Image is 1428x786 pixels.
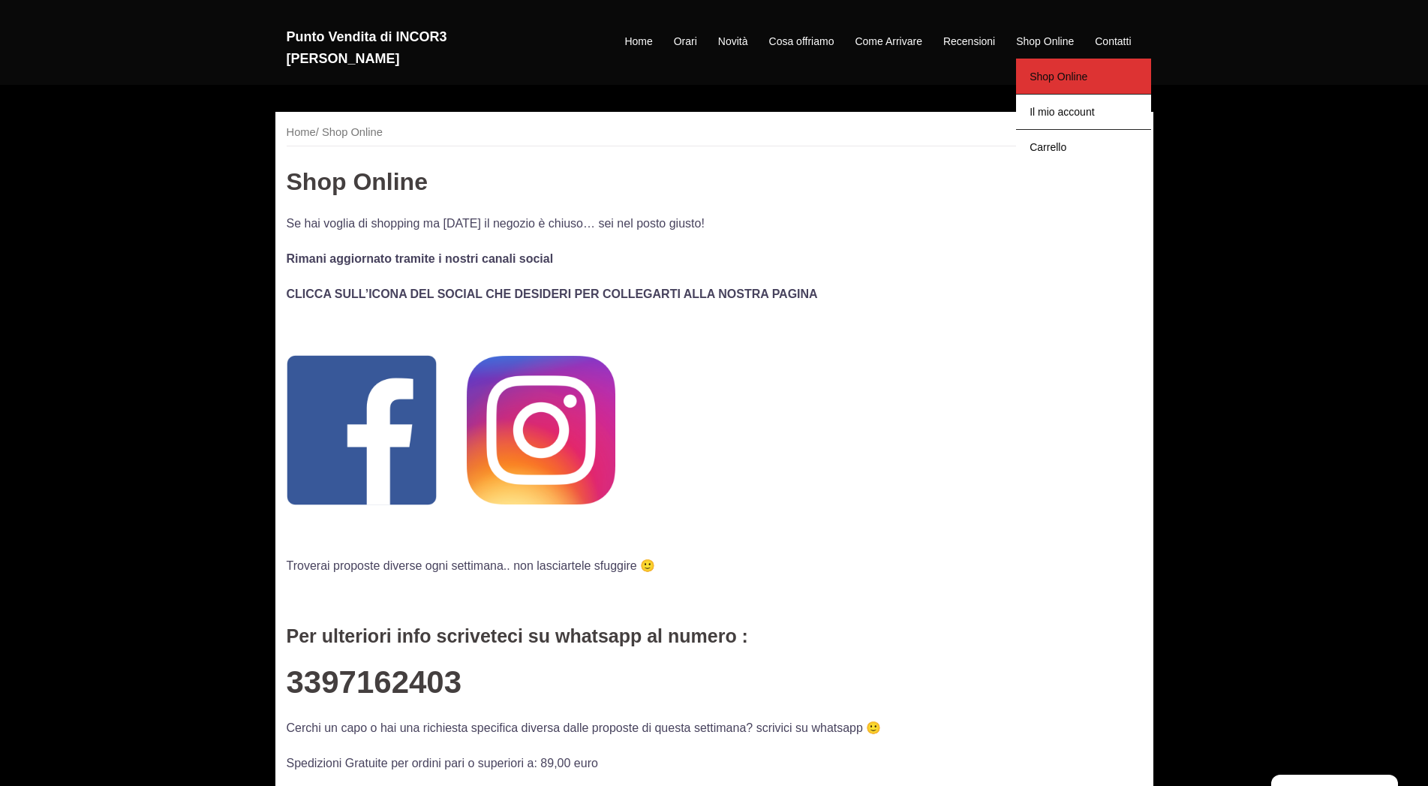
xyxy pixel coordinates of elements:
strong: CLICCA SULL’ICONA DEL SOCIAL CHE DESIDERI PER COLLEGARTI ALLA NOSTRA PAGINA [287,288,818,300]
a: Cosa offriamo [769,33,834,51]
a: Shop Online [1016,59,1151,94]
p: Spedizioni Gratuite per ordini pari o superiori a: 89,00 euro [287,753,1142,773]
p: Troverai proposte diverse ogni settimana.. non lasciartele sfuggire 🙂 [287,556,1142,576]
a: Orari [674,33,697,51]
a: Recensioni [943,33,995,51]
b: Rimani aggiornato tramite i nostri canali social [287,252,554,265]
a: Shop Online [1016,33,1074,51]
h2: Punto Vendita di INCOR3 [PERSON_NAME] [287,26,557,70]
p: Se hai voglia di shopping ma [DATE] il negozio è chiuso… sei nel posto giusto! [287,213,1142,233]
a: Home [287,126,316,138]
h2: 3397162403 [287,665,1142,700]
a: Contatti [1095,33,1131,51]
p: Cerchi un capo o hai una richiesta specifica diversa dalle proposte di questa settimana? scrivici... [287,718,1142,738]
nav: / Shop Online [287,123,1142,146]
a: Novità [718,33,748,51]
h4: Per ulteriori info scriveteci su whatsapp al numero : [287,626,1142,647]
a: Carrello [1016,129,1151,164]
h3: Shop Online [287,169,1142,195]
a: Come Arrivare [855,33,921,51]
a: Home [624,33,652,51]
a: Il mio account [1016,94,1151,129]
